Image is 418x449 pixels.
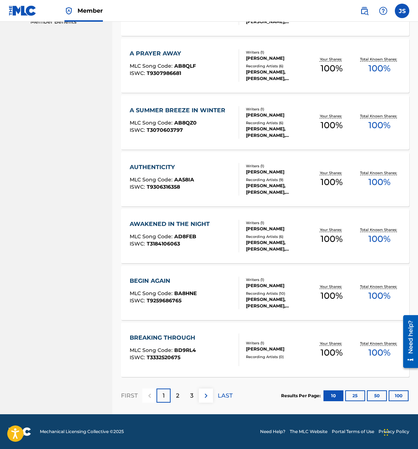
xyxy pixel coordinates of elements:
[130,354,147,361] span: ISWC :
[174,63,196,69] span: AB8QLF
[174,233,196,240] span: AD8FEB
[246,234,308,239] div: Recording Artists ( 6 )
[130,163,194,172] div: AUTHENTICITY
[332,428,374,435] a: Portal Terms of Use
[246,226,308,232] div: [PERSON_NAME]
[320,170,344,176] p: Your Shares:
[121,391,138,400] p: FIRST
[367,390,387,401] button: 50
[360,113,399,119] p: Total Known Shares:
[130,297,147,304] span: ISWC :
[174,176,194,183] span: AA58IA
[246,69,308,82] div: [PERSON_NAME], [PERSON_NAME], [PERSON_NAME], [PERSON_NAME], [PERSON_NAME]
[147,127,183,133] span: T3070603797
[246,277,308,282] div: Writers ( 1 )
[130,240,147,247] span: ISWC :
[246,50,308,55] div: Writers ( 1 )
[368,289,390,302] span: 100 %
[320,341,344,346] p: Your Shares:
[174,119,197,126] span: AB8QZ0
[246,354,308,360] div: Recording Artists ( 0 )
[130,333,199,342] div: BREAKING THROUGH
[320,113,344,119] p: Your Shares:
[389,390,409,401] button: 100
[246,63,308,69] div: Recording Artists ( 6 )
[360,7,369,15] img: search
[147,184,180,190] span: T9306316358
[130,233,174,240] span: MLC Song Code :
[246,346,308,352] div: [PERSON_NAME]
[323,390,343,401] button: 10
[174,347,196,353] span: BD9RL4
[147,354,180,361] span: T3332520675
[321,346,343,359] span: 100 %
[130,119,174,126] span: MLC Song Code :
[121,95,409,150] a: A SUMMER BREEZE IN WINTERMLC Song Code:AB8QZ0ISWC:T3070603797Writers (1)[PERSON_NAME]Recording Ar...
[130,63,174,69] span: MLC Song Code :
[9,427,31,436] img: logo
[130,277,197,285] div: BEGIN AGAIN
[379,7,388,15] img: help
[281,393,322,399] p: Results Per Page:
[246,112,308,118] div: [PERSON_NAME]
[121,266,409,320] a: BEGIN AGAINMLC Song Code:BA8HNEISWC:T9259686765Writers (1)[PERSON_NAME]Recording Artists (10)[PER...
[147,240,180,247] span: T3184106063
[147,297,181,304] span: T9259686765
[321,119,343,132] span: 100 %
[64,7,73,15] img: Top Rightsholder
[320,227,344,232] p: Your Shares:
[147,70,181,76] span: T9307986681
[246,282,308,289] div: [PERSON_NAME]
[368,232,390,246] span: 100 %
[321,232,343,246] span: 100 %
[384,421,388,443] div: Drag
[130,347,174,353] span: MLC Song Code :
[246,169,308,175] div: [PERSON_NAME]
[121,323,409,377] a: BREAKING THROUGHMLC Song Code:BD9RL4ISWC:T3332520675Writers (1)[PERSON_NAME]Recording Artists (0)...
[368,176,390,189] span: 100 %
[246,163,308,169] div: Writers ( 1 )
[246,120,308,126] div: Recording Artists ( 6 )
[246,177,308,182] div: Recording Artists ( 9 )
[246,220,308,226] div: Writers ( 1 )
[130,106,229,115] div: A SUMMER BREEZE IN WINTER
[121,152,409,206] a: AUTHENTICITYMLC Song Code:AA58IAISWC:T9306316358Writers (1)[PERSON_NAME]Recording Artists (9)[PER...
[9,5,37,16] img: MLC Logo
[130,290,174,297] span: MLC Song Code :
[246,239,308,252] div: [PERSON_NAME], [PERSON_NAME], [PERSON_NAME], [PERSON_NAME], [PERSON_NAME]
[321,289,343,302] span: 100 %
[360,170,399,176] p: Total Known Shares:
[360,341,399,346] p: Total Known Shares:
[30,18,104,26] a: Member Benefits
[246,55,308,62] div: [PERSON_NAME]
[246,182,308,196] div: [PERSON_NAME], [PERSON_NAME], [PERSON_NAME], [PERSON_NAME], [PERSON_NAME]
[382,414,418,449] iframe: Chat Widget
[246,296,308,309] div: [PERSON_NAME], [PERSON_NAME], [PERSON_NAME], [PERSON_NAME], [PERSON_NAME]
[246,291,308,296] div: Recording Artists ( 10 )
[360,284,399,289] p: Total Known Shares:
[130,49,196,58] div: A PRAYER AWAY
[357,4,372,18] a: Public Search
[130,70,147,76] span: ISWC :
[78,7,103,15] span: Member
[360,56,399,62] p: Total Known Shares:
[376,4,390,18] div: Help
[246,126,308,139] div: [PERSON_NAME], [PERSON_NAME], [PERSON_NAME], [PERSON_NAME], [PERSON_NAME]
[368,119,390,132] span: 100 %
[202,391,210,400] img: right
[176,391,179,400] p: 2
[121,38,409,93] a: A PRAYER AWAYMLC Song Code:AB8QLFISWC:T9307986681Writers (1)[PERSON_NAME]Recording Artists (6)[PE...
[321,176,343,189] span: 100 %
[321,62,343,75] span: 100 %
[130,184,147,190] span: ISWC :
[368,62,390,75] span: 100 %
[345,390,365,401] button: 25
[218,391,233,400] p: LAST
[121,209,409,263] a: AWAKENED IN THE NIGHTMLC Song Code:AD8FEBISWC:T3184106063Writers (1)[PERSON_NAME]Recording Artist...
[163,391,165,400] p: 1
[40,428,124,435] span: Mechanical Licensing Collective © 2025
[320,56,344,62] p: Your Shares:
[190,391,193,400] p: 3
